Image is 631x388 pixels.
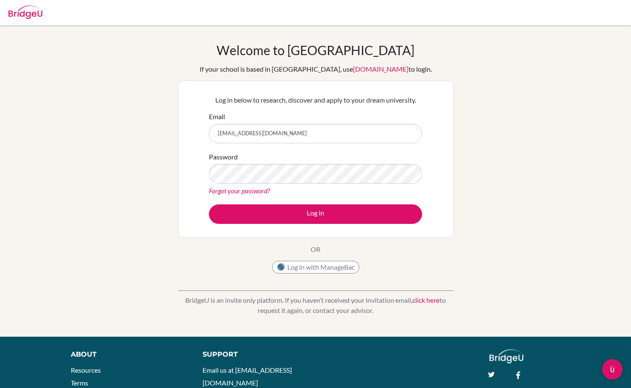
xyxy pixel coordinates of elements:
[412,296,439,304] a: click here
[71,366,101,374] a: Resources
[311,244,320,254] p: OR
[209,187,270,195] a: Forgot your password?
[200,64,432,74] div: If your school is based in [GEOGRAPHIC_DATA], use to login.
[209,95,422,105] p: Log in below to research, discover and apply to your dream university.
[209,152,238,162] label: Password
[8,6,42,19] img: Bridge-U
[209,112,225,122] label: Email
[209,204,422,224] button: Log in
[217,42,414,58] h1: Welcome to [GEOGRAPHIC_DATA]
[203,349,307,360] div: Support
[71,379,88,387] a: Terms
[489,349,524,363] img: logo_white@2x-f4f0deed5e89b7ecb1c2cc34c3e3d731f90f0f143d5ea2071677605dd97b5244.png
[353,65,409,73] a: [DOMAIN_NAME]
[71,349,183,360] div: About
[178,295,453,315] p: BridgeU is an invite only platform. If you haven’t received your invitation email, to request it ...
[272,261,359,274] button: Log in with ManageBac
[203,366,292,387] a: Email us at [EMAIL_ADDRESS][DOMAIN_NAME]
[602,359,623,380] div: Open Intercom Messenger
